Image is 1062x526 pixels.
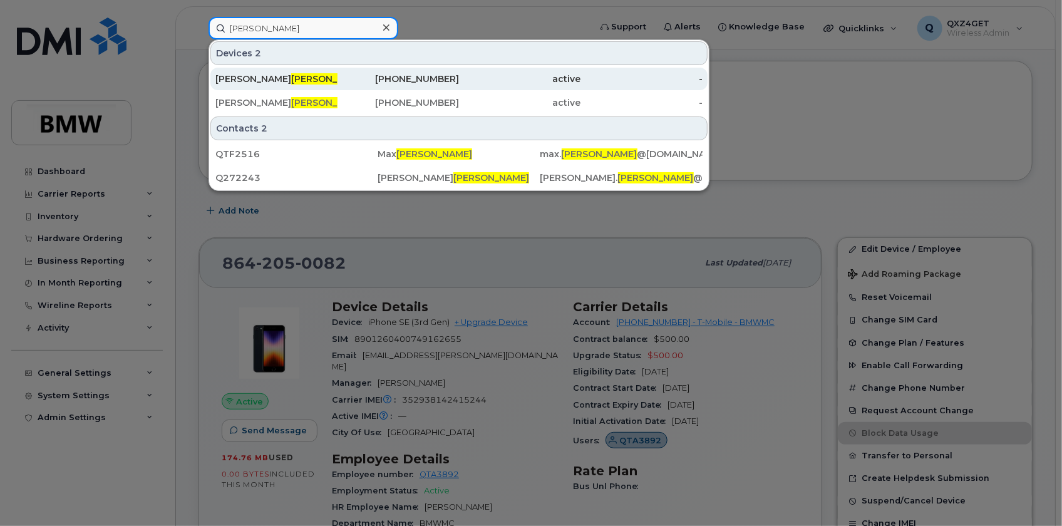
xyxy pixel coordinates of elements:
[261,122,267,135] span: 2
[540,148,703,160] div: max. @[DOMAIN_NAME]
[210,41,708,65] div: Devices
[215,148,378,160] div: QTF2516
[396,148,472,160] span: [PERSON_NAME]
[581,96,703,109] div: -
[1008,472,1053,517] iframe: Messenger Launcher
[210,68,708,90] a: [PERSON_NAME][PERSON_NAME][PHONE_NUMBER]active-
[215,172,378,184] div: Q272243
[291,97,367,108] span: [PERSON_NAME]
[255,47,261,59] span: 2
[459,96,581,109] div: active
[453,172,529,183] span: [PERSON_NAME]
[210,116,708,140] div: Contacts
[581,73,703,85] div: -
[210,143,708,165] a: QTF2516Max[PERSON_NAME]max.[PERSON_NAME]@[DOMAIN_NAME]
[210,167,708,189] a: Q272243[PERSON_NAME][PERSON_NAME][PERSON_NAME].[PERSON_NAME]@[DOMAIN_NAME]
[209,17,398,39] input: Find something...
[459,73,581,85] div: active
[378,148,540,160] div: Max
[215,96,338,109] div: [PERSON_NAME]
[210,91,708,114] a: [PERSON_NAME][PERSON_NAME][PHONE_NUMBER]active-
[618,172,694,183] span: [PERSON_NAME]
[540,172,703,184] div: [PERSON_NAME]. @[DOMAIN_NAME]
[338,73,460,85] div: [PHONE_NUMBER]
[215,73,338,85] div: [PERSON_NAME]
[338,96,460,109] div: [PHONE_NUMBER]
[562,148,637,160] span: [PERSON_NAME]
[378,172,540,184] div: [PERSON_NAME]
[291,73,367,85] span: [PERSON_NAME]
